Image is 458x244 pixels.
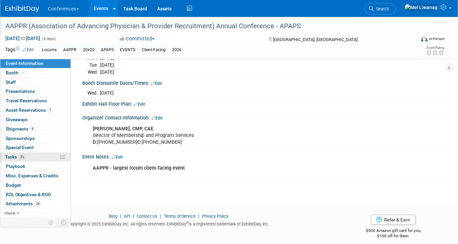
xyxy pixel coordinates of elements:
td: Wed. [87,90,100,97]
b: D: [93,139,97,145]
a: Asset Reservations1 [0,106,70,115]
div: Director of Membership and Program Services [PHONE_NUMBER] [PHONE_NUMBER] [88,122,374,149]
span: Misc. Expenses & Credits [6,173,58,178]
a: Contact Us [137,214,158,219]
div: APAPS [99,46,116,54]
span: [GEOGRAPHIC_DATA], [GEOGRAPHIC_DATA] [273,37,357,42]
span: | [159,214,163,219]
span: Booth [6,70,26,75]
span: | [118,214,123,219]
a: Search [365,3,396,15]
td: Personalize Event Tab Strip [45,218,57,227]
span: | [197,214,201,219]
span: more [4,210,15,216]
span: to [20,36,26,41]
i: Booth reservation complete [22,71,25,74]
span: Event Information [6,61,44,66]
div: Organizer Contact Information: [82,113,445,121]
a: Attachments24 [0,199,70,208]
span: 24 [34,201,41,206]
a: Staff [0,78,70,87]
a: Booth [0,68,70,77]
a: Edit [134,102,145,107]
span: Budget [6,182,21,188]
a: Edit [151,81,162,86]
img: ExhibitDay [5,6,39,12]
a: Travel Reservations [0,96,70,105]
div: 2026 [170,46,183,54]
div: Event Notes: [82,152,445,161]
span: Presentations [6,89,35,94]
div: Exhibit Hall Floor Plan: [82,99,445,108]
td: Wed. [87,68,100,75]
div: Event Format [380,35,445,45]
td: Tags [5,46,34,54]
b: C: [137,139,142,145]
a: more [0,209,70,218]
span: 2% [19,154,26,160]
a: Giveaways [0,115,70,124]
a: Shipments6 [0,125,70,134]
td: Toggle Event Tabs [57,218,71,227]
td: [DATE] [100,90,114,97]
a: Playbook [0,162,70,171]
a: Edit [112,155,123,160]
span: Search [374,6,389,11]
span: Tasks [5,154,26,160]
a: Tasks2% [0,152,70,162]
span: Special Event [6,145,34,150]
a: API [124,214,130,219]
div: Booth Dismantle Dates/Times: [82,78,445,87]
div: 20x20 [81,46,96,54]
a: ROI, Objectives & ROO [0,190,70,199]
a: Special Event [0,143,70,152]
a: Presentations [0,87,70,96]
span: Giveaways [6,117,28,122]
a: Misc. Expenses & Credits [0,171,70,180]
b: [PERSON_NAME], CMP, CAE [93,126,153,132]
div: In-Person [429,36,445,41]
sup: ® [186,221,189,224]
div: AAPPR (Association of Advancing Physician & Provider Recruitment) Annual Conference - APAPS [3,20,407,32]
div: Copyright © 2025 ExhibitDay, Inc. All rights reserved. ExhibitDay is a registered trademark of Ex... [5,219,332,227]
a: Terms of Service [164,214,196,219]
td: [DATE] [100,61,114,68]
a: Blog [109,214,117,219]
span: Asset Reservations [6,107,53,113]
a: Privacy Policy [202,214,228,219]
button: Committed [117,35,158,42]
div: AAPPR [61,46,79,54]
a: Edit [151,116,163,120]
span: [DATE] [DATE] [5,35,40,41]
a: Edit [23,47,34,52]
b: AAPPR - largest locum client-facing event [93,165,185,171]
a: Sponsorships [0,134,70,143]
div: $500 Amazon gift card for you, [342,223,445,239]
td: [DATE] [100,68,114,75]
div: EVENTS [118,46,137,54]
div: Event Rating [426,46,444,49]
img: Format-Inperson.png [421,36,428,41]
span: Sponsorships [6,136,35,141]
a: Event Information [0,59,70,68]
div: $150 off for them. [342,233,445,239]
span: 1 [48,107,53,112]
td: Tue. [87,61,100,68]
div: Client-Facing [140,46,168,54]
a: Refer & Earn [371,215,416,225]
img: Mel Liwanag [404,4,438,11]
span: ROI, Objectives & ROO [6,192,51,197]
span: Staff [6,79,16,85]
span: Travel Reservations [6,98,47,103]
a: Budget [0,181,70,190]
span: | [131,214,136,219]
div: Locums [40,46,59,54]
span: Shipments [6,126,35,132]
span: 6 [30,126,35,131]
span: Attachments [6,201,41,206]
span: Playbook [6,164,25,169]
span: (4 days) [41,37,56,41]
